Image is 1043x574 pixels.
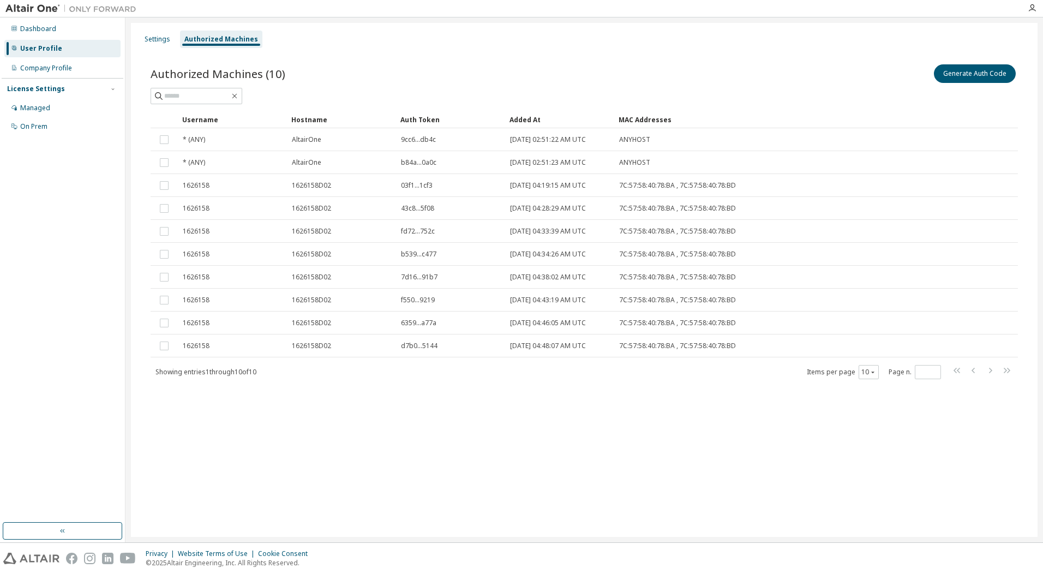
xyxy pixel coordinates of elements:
[401,135,436,144] span: 9cc6...db4c
[510,158,586,167] span: [DATE] 02:51:23 AM UTC
[292,296,331,304] span: 1626158D02
[183,319,209,327] span: 1626158
[619,227,736,236] span: 7C:57:58:40:78:BA , 7C:57:58:40:78:BD
[120,553,136,564] img: youtube.svg
[510,342,586,350] span: [DATE] 04:48:07 AM UTC
[401,250,436,259] span: b539...c477
[401,273,437,282] span: 7d16...91b7
[178,549,258,558] div: Website Terms of Use
[401,296,435,304] span: f550...9219
[807,365,879,379] span: Items per page
[183,158,205,167] span: * (ANY)
[292,319,331,327] span: 1626158D02
[20,104,50,112] div: Managed
[619,111,907,128] div: MAC Addresses
[292,227,331,236] span: 1626158D02
[66,553,77,564] img: facebook.svg
[619,296,736,304] span: 7C:57:58:40:78:BA , 7C:57:58:40:78:BD
[146,549,178,558] div: Privacy
[7,85,65,93] div: License Settings
[509,111,610,128] div: Added At
[183,273,209,282] span: 1626158
[292,273,331,282] span: 1626158D02
[183,204,209,213] span: 1626158
[292,181,331,190] span: 1626158D02
[145,35,170,44] div: Settings
[619,158,650,167] span: ANYHOST
[183,135,205,144] span: * (ANY)
[20,25,56,33] div: Dashboard
[3,553,59,564] img: altair_logo.svg
[292,342,331,350] span: 1626158D02
[292,135,321,144] span: AltairOne
[619,250,736,259] span: 7C:57:58:40:78:BA , 7C:57:58:40:78:BD
[20,64,72,73] div: Company Profile
[184,35,258,44] div: Authorized Machines
[510,135,586,144] span: [DATE] 02:51:22 AM UTC
[183,296,209,304] span: 1626158
[401,204,434,213] span: 43c8...5f08
[510,227,586,236] span: [DATE] 04:33:39 AM UTC
[183,181,209,190] span: 1626158
[619,273,736,282] span: 7C:57:58:40:78:BA , 7C:57:58:40:78:BD
[5,3,142,14] img: Altair One
[258,549,314,558] div: Cookie Consent
[182,111,283,128] div: Username
[400,111,501,128] div: Auth Token
[84,553,95,564] img: instagram.svg
[291,111,392,128] div: Hostname
[292,250,331,259] span: 1626158D02
[292,158,321,167] span: AltairOne
[510,181,586,190] span: [DATE] 04:19:15 AM UTC
[183,227,209,236] span: 1626158
[889,365,941,379] span: Page n.
[510,296,586,304] span: [DATE] 04:43:19 AM UTC
[20,122,47,131] div: On Prem
[401,181,433,190] span: 03f1...1cf3
[619,181,736,190] span: 7C:57:58:40:78:BA , 7C:57:58:40:78:BD
[102,553,113,564] img: linkedin.svg
[510,319,586,327] span: [DATE] 04:46:05 AM UTC
[619,204,736,213] span: 7C:57:58:40:78:BA , 7C:57:58:40:78:BD
[861,368,876,376] button: 10
[20,44,62,53] div: User Profile
[510,204,586,213] span: [DATE] 04:28:29 AM UTC
[183,342,209,350] span: 1626158
[619,135,650,144] span: ANYHOST
[401,158,436,167] span: b84a...0a0c
[151,66,285,81] span: Authorized Machines (10)
[146,558,314,567] p: © 2025 Altair Engineering, Inc. All Rights Reserved.
[934,64,1016,83] button: Generate Auth Code
[292,204,331,213] span: 1626158D02
[183,250,209,259] span: 1626158
[401,342,437,350] span: d7b0...5144
[510,273,586,282] span: [DATE] 04:38:02 AM UTC
[619,342,736,350] span: 7C:57:58:40:78:BA , 7C:57:58:40:78:BD
[401,227,435,236] span: fd72...752c
[619,319,736,327] span: 7C:57:58:40:78:BA , 7C:57:58:40:78:BD
[510,250,586,259] span: [DATE] 04:34:26 AM UTC
[155,367,256,376] span: Showing entries 1 through 10 of 10
[401,319,436,327] span: 6359...a77a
